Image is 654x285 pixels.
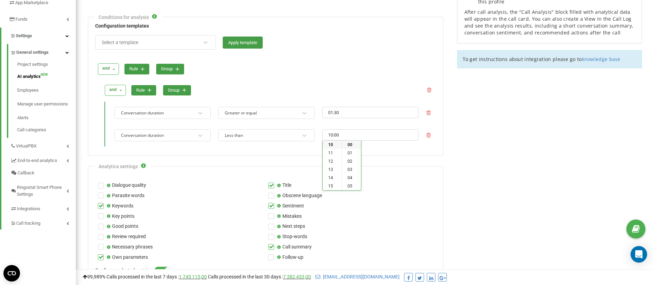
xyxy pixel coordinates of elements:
[121,110,164,116] div: Conversation duration
[17,184,67,198] span: Ringostat Smart Phone Settings
[342,157,361,165] li: 02
[277,213,302,220] label: Mistakes
[342,182,361,190] li: 05
[109,86,117,93] div: and
[223,37,263,49] button: Apply template
[17,111,76,125] a: Alerts
[1,28,76,44] a: Settings
[342,149,361,157] li: 01
[99,14,149,21] div: Conditions for analysis
[3,265,20,282] button: Open CMP widget
[107,202,133,210] label: Keywords
[156,64,184,74] button: group
[323,182,342,190] li: 15
[10,138,76,152] a: VirtualPBX
[10,179,76,201] a: Ringostat Smart Phone Settings
[124,64,149,74] button: rule
[323,165,342,174] li: 13
[323,174,342,182] li: 14
[16,220,40,227] span: Call tracking
[107,274,207,279] span: Calls processed in the last 7 days :
[342,141,361,149] li: 00
[16,49,49,56] span: General settings
[10,44,76,59] a: General settings
[277,223,305,230] label: Next steps
[323,141,342,149] li: 10
[323,149,342,157] li: 11
[225,133,243,138] div: Less than
[131,85,156,96] button: rule
[315,274,400,279] a: [EMAIL_ADDRESS][DOMAIN_NAME]
[99,163,138,170] div: Analytics settings
[17,83,76,97] a: Employees
[277,254,303,261] label: Follow-up
[277,243,312,251] label: Call summary
[277,233,307,241] label: Stop-words
[102,40,138,45] div: Select a template
[10,152,76,167] a: End-to-end analytics
[179,274,207,279] a: 1 745 115,00
[582,56,621,62] a: knowledge base
[322,129,419,141] input: 00:00
[225,110,257,116] div: Greater or equal
[17,97,76,111] a: Manage user permissions
[95,267,152,274] label: Configure selected metrics
[10,201,76,215] a: Integrations
[10,215,76,230] a: Call tracking
[342,165,361,174] li: 03
[107,192,144,200] label: Parasite words
[107,254,148,261] label: Own parameters
[16,17,28,22] span: Funds
[18,170,34,176] span: Callback
[107,233,146,241] label: Review required
[107,213,134,220] label: Key points
[10,167,76,179] a: Callback
[277,192,322,200] label: Obscene language
[163,85,191,96] button: group
[107,182,146,189] label: Dialogue quality
[322,107,419,118] input: 00:00
[107,243,153,251] label: Necessary phrases
[277,202,304,210] label: Sentiment
[16,143,37,150] span: VirtualPBX
[95,22,436,30] label: Configuration templates
[631,246,647,263] div: Open Intercom Messenger
[121,133,164,138] div: Conversation duration
[16,33,32,38] span: Settings
[463,56,636,63] p: To get instructions about integration please go to
[283,274,311,279] a: 7 382 453,00
[208,274,311,279] span: Calls processed in the last 30 days :
[277,182,291,189] label: Title
[17,61,76,70] a: Project settings
[83,274,105,279] span: 99,989%
[17,70,76,83] a: AI analyticsNEW
[18,157,57,164] span: End-to-end analytics
[102,65,110,72] div: and
[323,157,342,165] li: 12
[107,223,138,230] label: Good points
[342,174,361,182] li: 04
[17,205,40,212] span: Integrations
[17,125,76,133] a: Call categories
[464,9,635,36] p: After call analysis, the "Call Analysis" block filled with analytical data will appear in the cal...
